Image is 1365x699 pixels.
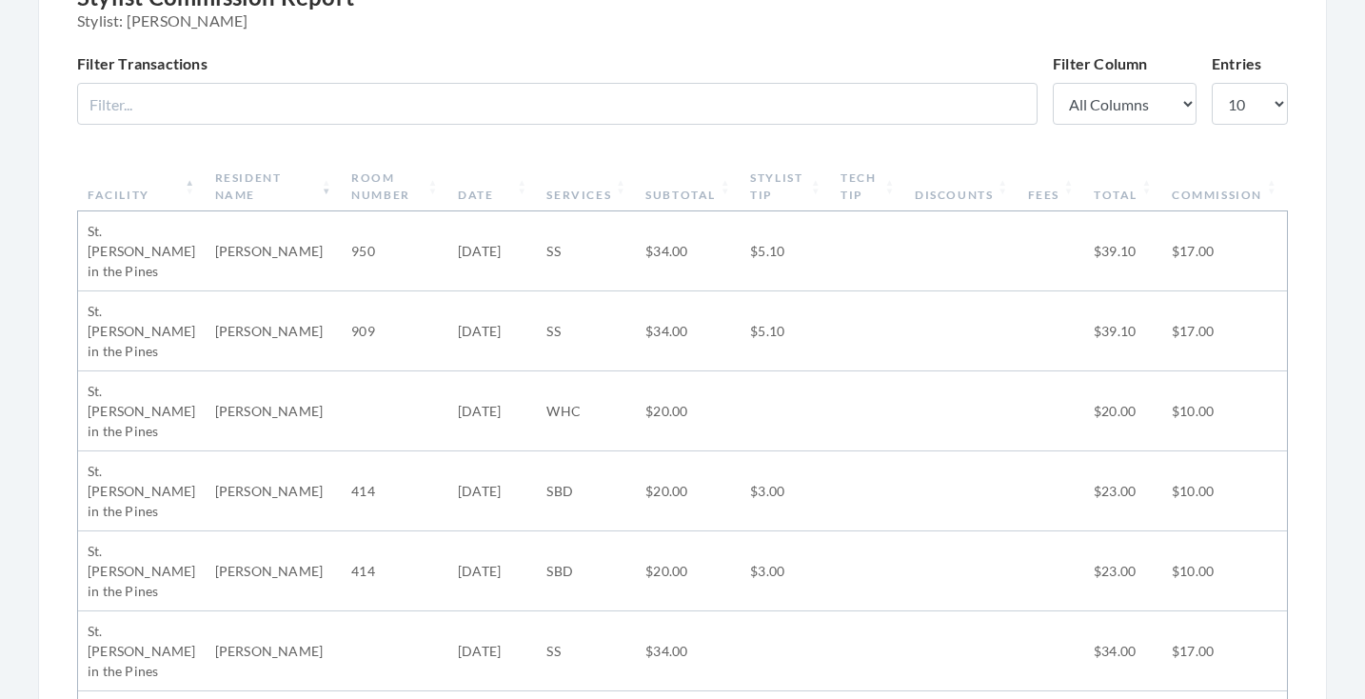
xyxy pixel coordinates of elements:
[905,162,1019,211] th: Discounts: activate to sort column ascending
[448,371,538,451] td: [DATE]
[1212,52,1261,75] label: Entries
[1084,211,1162,291] td: $39.10
[206,291,343,371] td: [PERSON_NAME]
[206,451,343,531] td: [PERSON_NAME]
[448,451,538,531] td: [DATE]
[1162,451,1287,531] td: $10.00
[1084,371,1162,451] td: $20.00
[537,371,636,451] td: WHC
[78,611,206,691] td: St. [PERSON_NAME] in the Pines
[537,451,636,531] td: SBD
[831,162,905,211] th: Tech Tip: activate to sort column ascending
[342,291,448,371] td: 909
[1084,291,1162,371] td: $39.10
[1162,162,1287,211] th: Commission: activate to sort column ascending
[1084,451,1162,531] td: $23.00
[206,371,343,451] td: [PERSON_NAME]
[448,291,538,371] td: [DATE]
[78,162,206,211] th: Facility: activate to sort column descending
[342,162,448,211] th: Room Number: activate to sort column ascending
[448,162,538,211] th: Date: activate to sort column ascending
[1162,611,1287,691] td: $17.00
[1084,611,1162,691] td: $34.00
[1162,211,1287,291] td: $17.00
[636,162,741,211] th: Subtotal: activate to sort column ascending
[342,451,448,531] td: 414
[1162,371,1287,451] td: $10.00
[77,11,1288,30] span: Stylist: [PERSON_NAME]
[1053,52,1148,75] label: Filter Column
[78,531,206,611] td: St. [PERSON_NAME] in the Pines
[78,451,206,531] td: St. [PERSON_NAME] in the Pines
[636,211,741,291] td: $34.00
[1084,531,1162,611] td: $23.00
[206,162,343,211] th: Resident Name: activate to sort column ascending
[537,531,636,611] td: SBD
[448,531,538,611] td: [DATE]
[206,611,343,691] td: [PERSON_NAME]
[537,611,636,691] td: SS
[537,291,636,371] td: SS
[636,371,741,451] td: $20.00
[636,291,741,371] td: $34.00
[206,211,343,291] td: [PERSON_NAME]
[342,531,448,611] td: 414
[741,162,831,211] th: Stylist Tip: activate to sort column ascending
[78,211,206,291] td: St. [PERSON_NAME] in the Pines
[77,52,208,75] label: Filter Transactions
[741,531,831,611] td: $3.00
[448,211,538,291] td: [DATE]
[78,371,206,451] td: St. [PERSON_NAME] in the Pines
[741,211,831,291] td: $5.10
[537,211,636,291] td: SS
[741,451,831,531] td: $3.00
[1019,162,1084,211] th: Fees: activate to sort column ascending
[1084,162,1162,211] th: Total: activate to sort column ascending
[537,162,636,211] th: Services: activate to sort column ascending
[741,291,831,371] td: $5.10
[342,211,448,291] td: 950
[636,611,741,691] td: $34.00
[448,611,538,691] td: [DATE]
[77,83,1038,125] input: Filter...
[206,531,343,611] td: [PERSON_NAME]
[78,291,206,371] td: St. [PERSON_NAME] in the Pines
[1162,531,1287,611] td: $10.00
[636,451,741,531] td: $20.00
[636,531,741,611] td: $20.00
[1162,291,1287,371] td: $17.00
